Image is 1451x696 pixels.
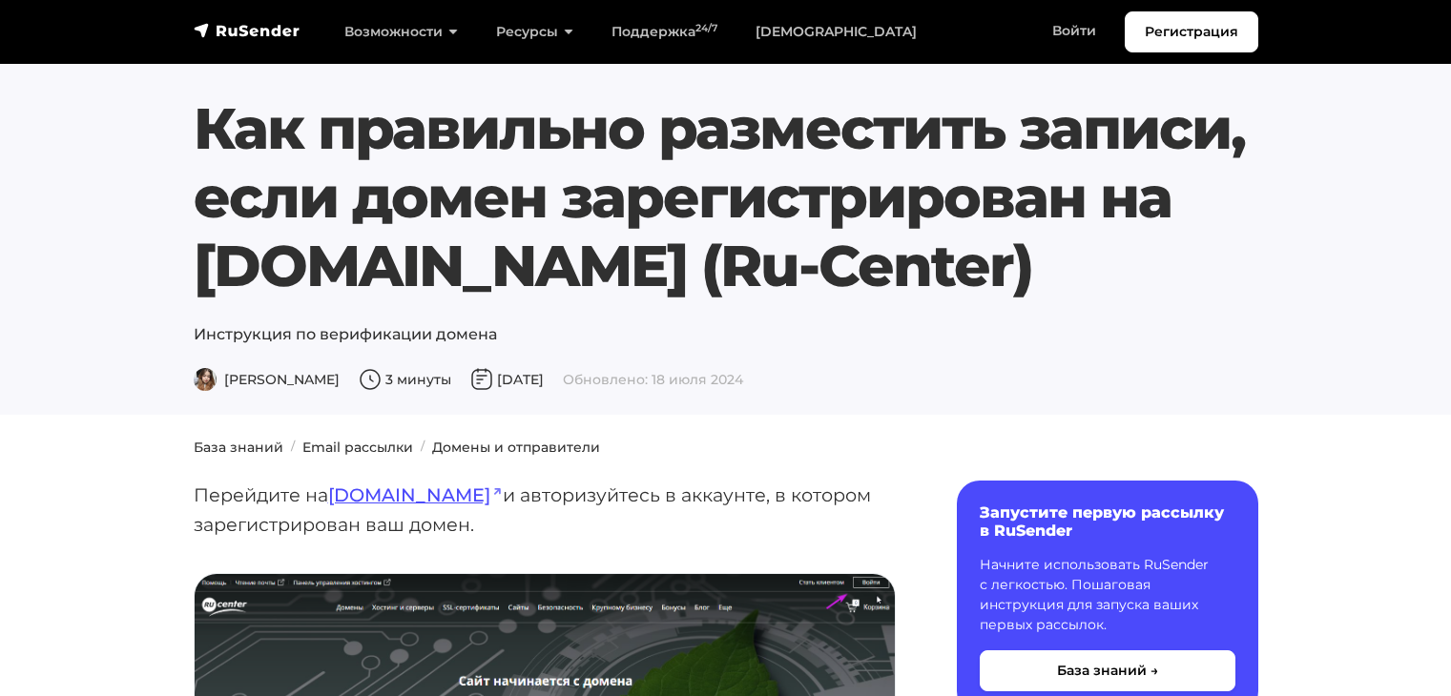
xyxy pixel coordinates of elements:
span: [PERSON_NAME] [194,371,340,388]
p: Перейдите на и авторизуйтесь в аккаунте, в котором зарегистрирован ваш домен. [194,481,896,539]
span: 3 минуты [359,371,451,388]
a: Домены и отправители [432,439,600,456]
a: Возможности [325,12,477,51]
a: Ресурсы [477,12,592,51]
img: RuSender [194,21,301,40]
a: Войти [1033,11,1115,51]
a: База знаний [194,439,283,456]
h6: Запустите первую рассылку в RuSender [980,503,1235,540]
img: Время чтения [359,368,382,391]
span: [DATE] [470,371,544,388]
img: Дата публикации [470,368,493,391]
a: Поддержка24/7 [592,12,736,51]
button: База знаний → [980,650,1235,691]
a: [DOMAIN_NAME] [328,483,503,506]
p: Инструкция по верификации домена [194,323,1258,346]
a: Регистрация [1125,11,1258,52]
nav: breadcrumb [182,438,1270,458]
a: Email рассылки [302,439,413,456]
h1: Как правильно разместить записи, если домен зарегистрирован на [DOMAIN_NAME] (Ru-Center) [194,94,1258,300]
sup: 24/7 [695,22,717,34]
a: [DEMOGRAPHIC_DATA] [736,12,936,51]
p: Начните использовать RuSender с легкостью. Пошаговая инструкция для запуска ваших первых рассылок. [980,555,1235,635]
span: Обновлено: 18 июля 2024 [563,371,743,388]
